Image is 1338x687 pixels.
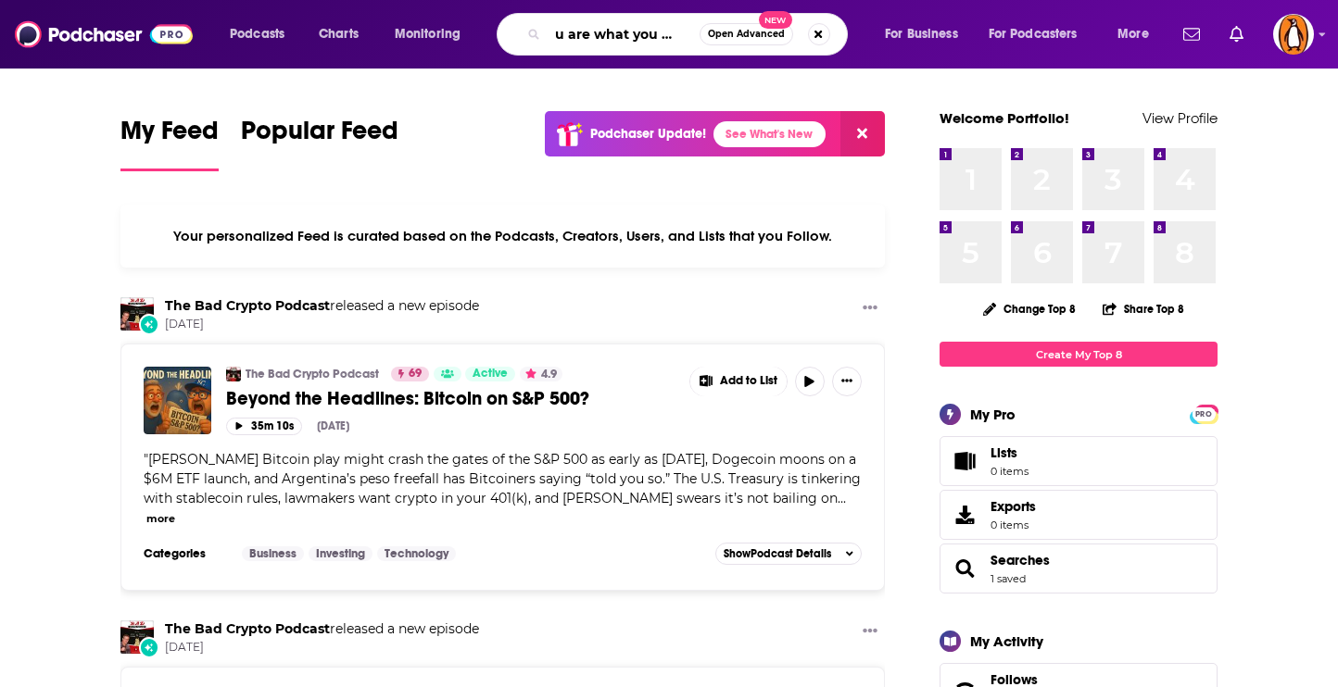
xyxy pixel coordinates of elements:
[165,297,330,314] a: The Bad Crypto Podcast
[970,632,1043,650] div: My Activity
[377,546,456,561] a: Technology
[872,19,981,49] button: open menu
[991,552,1050,568] a: Searches
[991,498,1036,515] span: Exports
[226,367,241,381] img: The Bad Crypto Podcast
[991,444,1017,461] span: Lists
[715,543,862,565] button: ShowPodcast Details
[590,126,706,142] p: Podchaser Update!
[120,620,154,654] img: The Bad Crypto Podcast
[144,451,861,506] span: [PERSON_NAME] Bitcoin play might crash the gates of the S&P 500 as early as [DATE], Dogecoin moon...
[226,387,589,410] span: Beyond the Headlines: Bitcoin on S&P 500?
[144,451,861,506] span: "
[139,314,159,334] div: New Episode
[165,640,479,656] span: [DATE]
[242,546,304,561] a: Business
[120,115,219,157] span: My Feed
[139,637,159,657] div: New Episode
[991,444,1029,461] span: Lists
[940,436,1218,486] a: Lists
[473,365,508,383] span: Active
[1273,14,1314,55] img: User Profile
[120,115,219,171] a: My Feed
[120,297,154,331] img: The Bad Crypto Podcast
[246,367,379,381] a: The Bad Crypto Podcast
[1117,21,1149,47] span: More
[317,419,349,432] div: [DATE]
[409,365,422,383] span: 69
[946,502,983,528] span: Exports
[972,297,1087,320] button: Change Top 8
[230,21,284,47] span: Podcasts
[382,19,485,49] button: open menu
[940,342,1218,367] a: Create My Top 8
[855,297,885,320] button: Show More Button
[940,490,1218,540] a: Exports
[144,546,227,561] h3: Categories
[838,490,846,506] span: ...
[241,115,398,157] span: Popular Feed
[1142,109,1218,127] a: View Profile
[241,115,398,171] a: Popular Feed
[120,205,885,268] div: Your personalized Feed is curated based on the Podcasts, Creators, Users, and Lists that you Follow.
[144,367,211,434] img: Beyond the Headlines: Bitcoin on S&P 500?
[1273,14,1314,55] button: Show profile menu
[832,367,862,396] button: Show More Button
[855,620,885,643] button: Show More Button
[946,556,983,581] a: Searches
[319,21,359,47] span: Charts
[991,572,1026,585] a: 1 saved
[1222,19,1251,50] a: Show notifications dropdown
[989,21,1078,47] span: For Podcasters
[165,620,330,637] a: The Bad Crypto Podcast
[1104,19,1172,49] button: open menu
[165,317,479,332] span: [DATE]
[307,19,370,49] a: Charts
[940,109,1069,127] a: Welcome Portfolio!
[514,13,865,56] div: Search podcasts, credits, & more...
[946,448,983,474] span: Lists
[708,30,785,39] span: Open Advanced
[940,543,1218,593] span: Searches
[165,297,479,315] h3: released a new episode
[700,23,793,45] button: Open AdvancedNew
[226,387,676,410] a: Beyond the Headlines: Bitcoin on S&P 500?
[713,121,826,147] a: See What's New
[465,367,515,381] a: Active
[520,367,562,381] button: 4.9
[391,367,429,381] a: 69
[395,21,461,47] span: Monitoring
[548,19,700,49] input: Search podcasts, credits, & more...
[759,11,792,29] span: New
[977,19,1104,49] button: open menu
[690,367,787,396] button: Show More Button
[1193,407,1215,421] span: PRO
[991,518,1036,531] span: 0 items
[226,418,302,435] button: 35m 10s
[970,406,1016,423] div: My Pro
[1193,406,1215,420] a: PRO
[1273,14,1314,55] span: Logged in as penguin_portfolio
[1176,19,1207,50] a: Show notifications dropdown
[1102,291,1185,327] button: Share Top 8
[720,374,777,388] span: Add to List
[991,465,1029,478] span: 0 items
[165,620,479,638] h3: released a new episode
[724,547,831,560] span: Show Podcast Details
[217,19,309,49] button: open menu
[309,546,372,561] a: Investing
[885,21,958,47] span: For Business
[15,17,193,52] img: Podchaser - Follow, Share and Rate Podcasts
[146,511,175,527] button: more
